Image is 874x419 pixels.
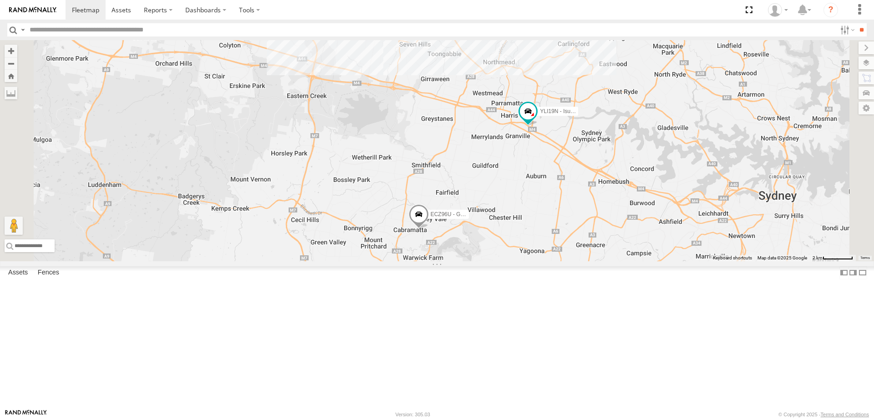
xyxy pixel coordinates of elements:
[33,266,64,279] label: Fences
[813,255,823,260] span: 2 km
[5,70,17,82] button: Zoom Home
[5,57,17,70] button: Zoom out
[757,255,807,260] span: Map data ©2025 Google
[821,412,869,417] a: Terms and Conditions
[5,45,17,57] button: Zoom in
[849,266,858,279] label: Dock Summary Table to the Right
[540,108,593,114] span: YLI19N - Isuzu DMAX
[859,102,874,114] label: Map Settings
[396,412,430,417] div: Version: 305.03
[431,211,482,217] span: ECZ96U - Great Wall
[5,410,47,419] a: Visit our Website
[4,266,32,279] label: Assets
[5,87,17,99] label: Measure
[713,255,752,261] button: Keyboard shortcuts
[839,266,849,279] label: Dock Summary Table to the Left
[860,256,870,260] a: Terms
[19,23,26,36] label: Search Query
[5,217,23,235] button: Drag Pegman onto the map to open Street View
[837,23,856,36] label: Search Filter Options
[823,3,838,17] i: ?
[765,3,791,17] div: Tom Tozer
[858,266,867,279] label: Hide Summary Table
[9,7,56,13] img: rand-logo.svg
[810,255,856,261] button: Map Scale: 2 km per 63 pixels
[778,412,869,417] div: © Copyright 2025 -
